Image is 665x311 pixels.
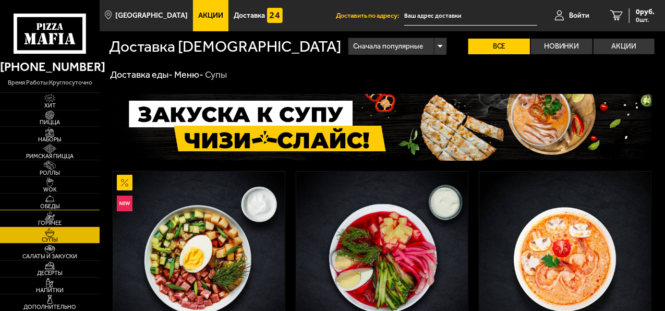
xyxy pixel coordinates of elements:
span: 0 шт. [636,17,655,23]
a: Меню- [174,69,203,80]
span: Акции [198,12,223,19]
h1: Доставка [DEMOGRAPHIC_DATA] [109,39,341,55]
span: [GEOGRAPHIC_DATA] [116,12,188,19]
label: Все [468,39,530,54]
span: Войти [569,12,589,19]
img: Новинка [117,196,132,211]
img: Акционный [117,175,132,190]
input: Ваш адрес доставки [404,6,537,26]
div: Супы [205,69,227,81]
a: Доставка еды- [110,69,173,80]
label: Акции [594,39,655,54]
span: Доставка [234,12,265,19]
span: 0 руб. [636,8,655,16]
img: 15daf4d41897b9f0e9f617042186c801.svg [267,8,283,23]
label: Новинки [531,39,593,54]
span: Сначала популярные [353,37,423,56]
span: Доставить по адресу: [336,13,404,19]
